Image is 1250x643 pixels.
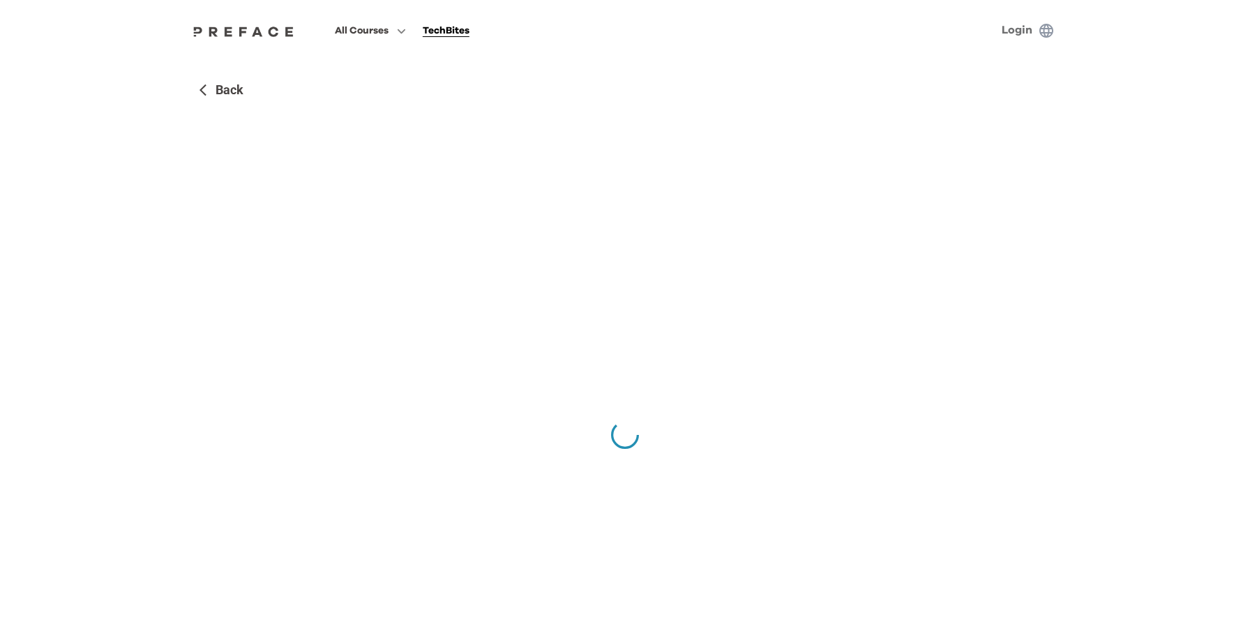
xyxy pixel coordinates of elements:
img: Preface Logo [190,26,297,37]
span: All Courses [335,22,389,39]
a: Preface Logo [190,25,297,36]
button: Back [193,78,249,103]
button: All Courses [331,22,410,40]
a: Login [1002,24,1032,36]
h5: Back [216,82,243,98]
div: TechBites [423,22,469,39]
